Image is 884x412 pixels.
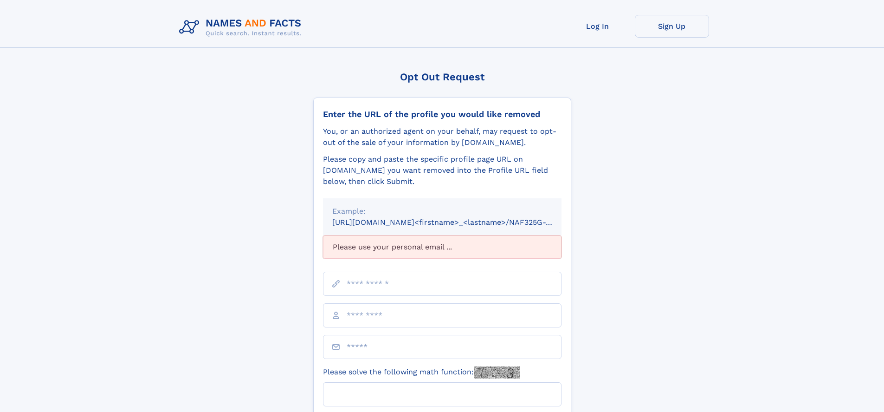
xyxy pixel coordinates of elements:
a: Log In [561,15,635,38]
div: Example: [332,206,552,217]
div: You, or an authorized agent on your behalf, may request to opt-out of the sale of your informatio... [323,126,561,148]
a: Sign Up [635,15,709,38]
div: Please copy and paste the specific profile page URL on [DOMAIN_NAME] you want removed into the Pr... [323,154,561,187]
div: Please use your personal email ... [323,235,561,259]
img: Logo Names and Facts [175,15,309,40]
div: Enter the URL of the profile you would like removed [323,109,561,119]
label: Please solve the following math function: [323,366,520,379]
small: [URL][DOMAIN_NAME]<firstname>_<lastname>/NAF325G-xxxxxxxx [332,218,579,227]
div: Opt Out Request [313,71,571,83]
